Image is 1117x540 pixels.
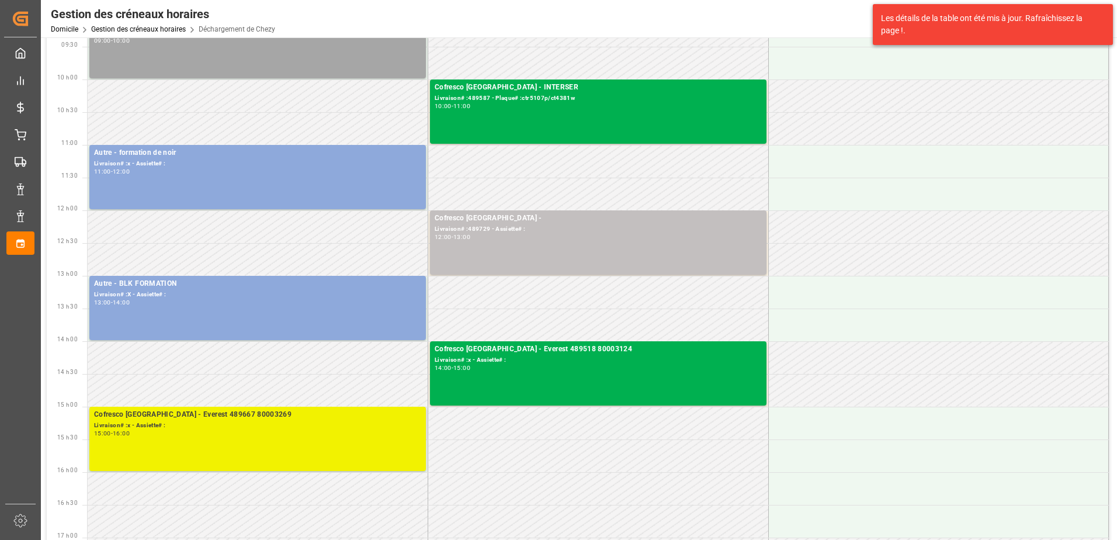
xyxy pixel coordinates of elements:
[113,300,130,305] div: 14:00
[111,300,113,305] div: -
[94,421,421,431] div: Livraison# :x - Assiette# :
[453,234,470,240] div: 13:00
[94,169,111,174] div: 11:00
[94,431,111,436] div: 15:00
[94,159,421,169] div: Livraison# :x - Assiette# :
[113,169,130,174] div: 12:00
[452,234,453,240] div: -
[57,467,78,473] span: 16 h 00
[94,290,421,300] div: Livraison# :X - Assiette# :
[111,38,113,43] div: -
[435,82,762,94] div: Cofresco [GEOGRAPHIC_DATA] - INTERSER
[111,169,113,174] div: -
[435,344,762,355] div: Cofresco [GEOGRAPHIC_DATA] - Everest 489518 80003124
[111,431,113,436] div: -
[57,532,78,539] span: 17 h 00
[61,41,78,48] span: 09:30
[435,365,452,371] div: 14:00
[435,94,762,103] div: Livraison# :489587 - Plaque# :ctr5107p/ct4381w
[881,12,1096,37] div: Les détails de la table ont été mis à jour. Rafraîchissez la page !.
[435,355,762,365] div: Livraison# :x - Assiette# :
[91,25,186,33] a: Gestion des créneaux horaires
[453,365,470,371] div: 15:00
[57,303,78,310] span: 13 h 30
[113,431,130,436] div: 16:00
[435,103,452,109] div: 10:00
[51,5,275,23] div: Gestion des créneaux horaires
[57,336,78,342] span: 14 h 00
[57,205,78,212] span: 12 h 00
[435,224,762,234] div: Livraison# :489729 - Assiette# :
[61,172,78,179] span: 11:30
[113,38,130,43] div: 10:00
[57,401,78,408] span: 15 h 00
[57,238,78,244] span: 12 h 30
[57,500,78,506] span: 16 h 30
[452,365,453,371] div: -
[57,107,78,113] span: 10 h 30
[51,25,78,33] a: Domicile
[452,103,453,109] div: -
[435,234,452,240] div: 12:00
[57,271,78,277] span: 13 h 00
[94,300,111,305] div: 13:00
[94,409,421,421] div: Cofresco [GEOGRAPHIC_DATA] - Everest 489667 80003269
[435,213,762,224] div: Cofresco [GEOGRAPHIC_DATA] -
[61,140,78,146] span: 11:00
[94,147,421,159] div: Autre - formation de noir
[57,369,78,375] span: 14 h 30
[94,38,111,43] div: 09:00
[57,434,78,441] span: 15 h 30
[57,74,78,81] span: 10 h 00
[94,278,421,290] div: Autre - BLK FORMATION
[453,103,470,109] div: 11:00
